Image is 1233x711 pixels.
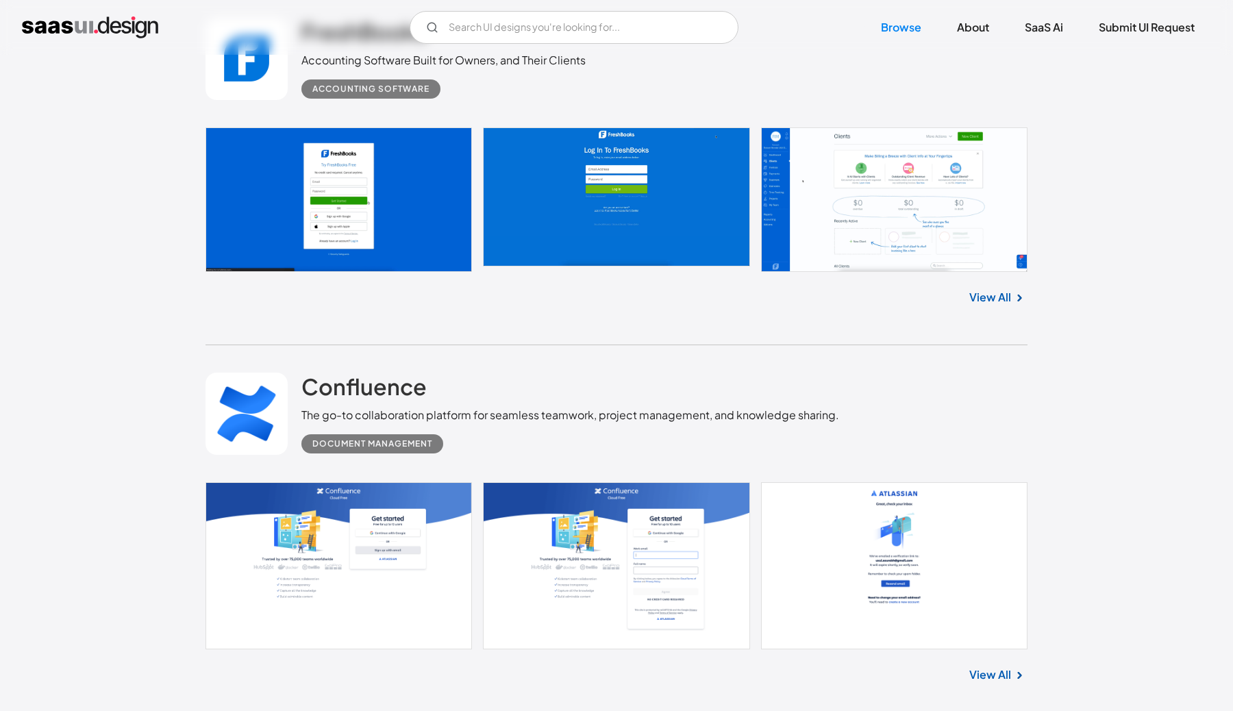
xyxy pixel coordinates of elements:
div: Accounting Software Built for Owners, and Their Clients [301,52,586,68]
input: Search UI designs you're looking for... [410,11,738,44]
div: The go-to collaboration platform for seamless teamwork, project management, and knowledge sharing. [301,407,839,423]
a: Submit UI Request [1082,12,1211,42]
div: Accounting Software [312,81,429,97]
a: About [941,12,1006,42]
a: View All [969,666,1011,683]
a: Browse [864,12,938,42]
div: Document Management [312,436,432,452]
a: View All [969,289,1011,305]
a: home [22,16,158,38]
form: Email Form [410,11,738,44]
a: Confluence [301,373,427,407]
h2: Confluence [301,373,427,400]
a: SaaS Ai [1008,12,1080,42]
